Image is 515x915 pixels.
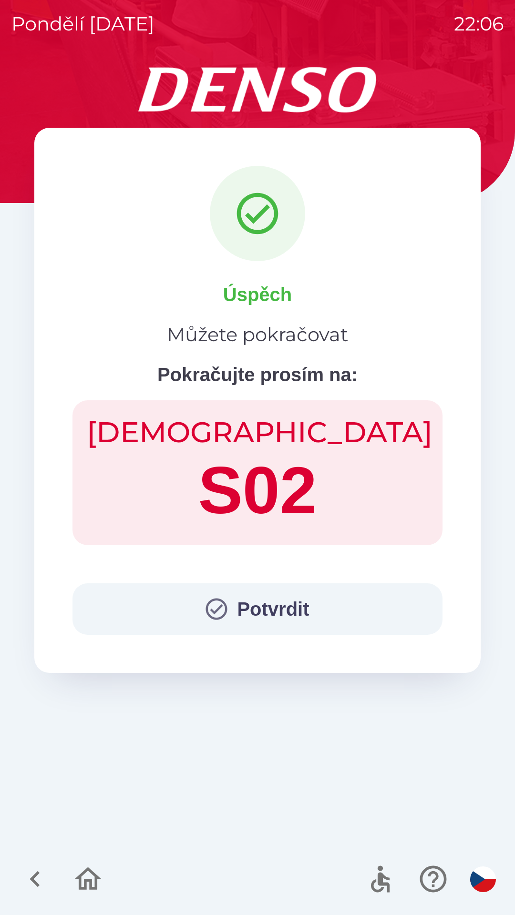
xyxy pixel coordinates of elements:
[223,280,292,309] p: Úspěch
[157,360,358,389] p: Pokračujte prosím na:
[87,450,428,531] h1: S02
[470,866,496,892] img: cs flag
[11,10,154,38] p: pondělí [DATE]
[87,415,428,450] h2: [DEMOGRAPHIC_DATA]
[34,67,481,112] img: Logo
[72,583,443,635] button: Potvrdit
[167,320,348,349] p: Můžete pokračovat
[454,10,504,38] p: 22:06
